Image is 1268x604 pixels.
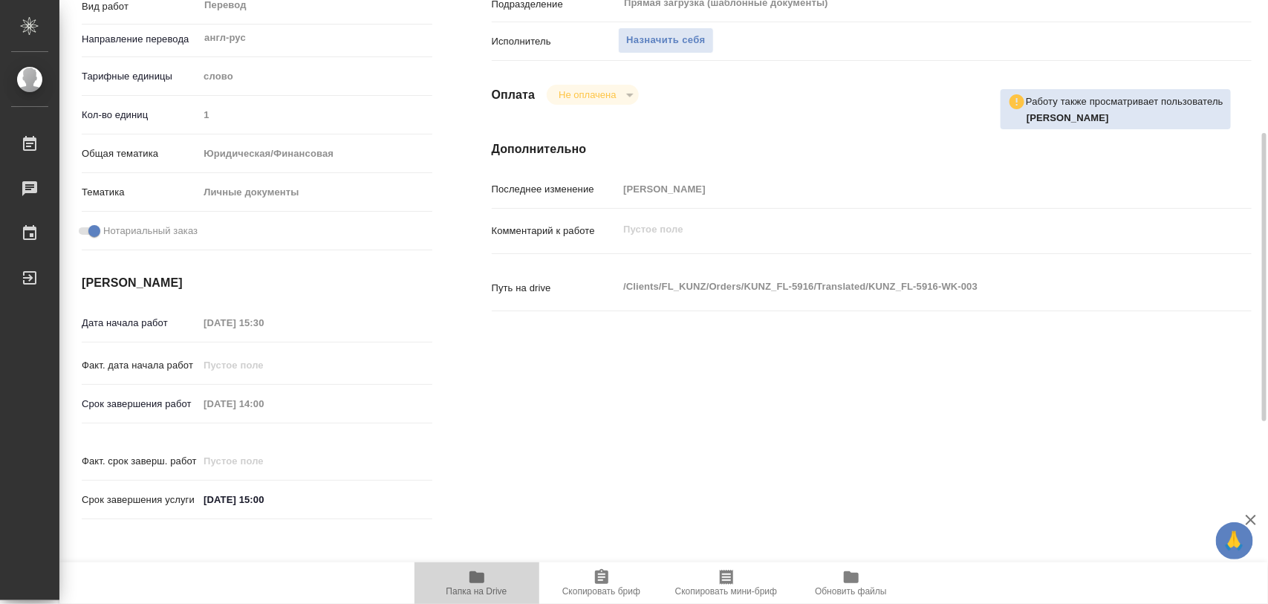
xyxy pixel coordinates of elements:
[82,108,198,123] p: Кол-во единиц
[547,85,638,105] div: Не оплачена
[82,69,198,84] p: Тарифные единицы
[554,88,620,101] button: Не оплачена
[492,140,1252,158] h4: Дополнительно
[198,354,328,376] input: Пустое поле
[1027,111,1223,126] p: Гусев Александр
[198,450,328,472] input: Пустое поле
[82,32,198,47] p: Направление перевода
[1026,94,1223,109] p: Работу также просматривает пользователь
[1216,522,1253,559] button: 🙏
[198,104,432,126] input: Пустое поле
[815,586,887,597] span: Обновить файлы
[82,316,198,331] p: Дата начала работ
[789,562,914,604] button: Обновить файлы
[82,185,198,200] p: Тематика
[198,312,328,334] input: Пустое поле
[198,489,328,510] input: ✎ Введи что-нибудь
[562,586,640,597] span: Скопировать бриф
[664,562,789,604] button: Скопировать мини-бриф
[414,562,539,604] button: Папка на Drive
[198,64,432,89] div: слово
[492,34,619,49] p: Исполнитель
[103,224,198,238] span: Нотариальный заказ
[618,178,1188,200] input: Пустое поле
[82,454,198,469] p: Факт. срок заверш. работ
[198,180,432,205] div: Личные документы
[492,86,536,104] h4: Оплата
[539,562,664,604] button: Скопировать бриф
[82,397,198,412] p: Срок завершения работ
[82,146,198,161] p: Общая тематика
[1027,112,1109,123] b: [PERSON_NAME]
[626,32,705,49] span: Назначить себя
[198,141,432,166] div: Юридическая/Финансовая
[82,274,432,292] h4: [PERSON_NAME]
[446,586,507,597] span: Папка на Drive
[492,182,619,197] p: Последнее изменение
[618,274,1188,299] textarea: /Clients/FL_KUNZ/Orders/KUNZ_FL-5916/Translated/KUNZ_FL-5916-WK-003
[618,27,713,53] button: Назначить себя
[198,393,328,415] input: Пустое поле
[492,281,619,296] p: Путь на drive
[492,224,619,238] p: Комментарий к работе
[675,586,777,597] span: Скопировать мини-бриф
[82,493,198,507] p: Срок завершения услуги
[82,358,198,373] p: Факт. дата начала работ
[1222,525,1247,556] span: 🙏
